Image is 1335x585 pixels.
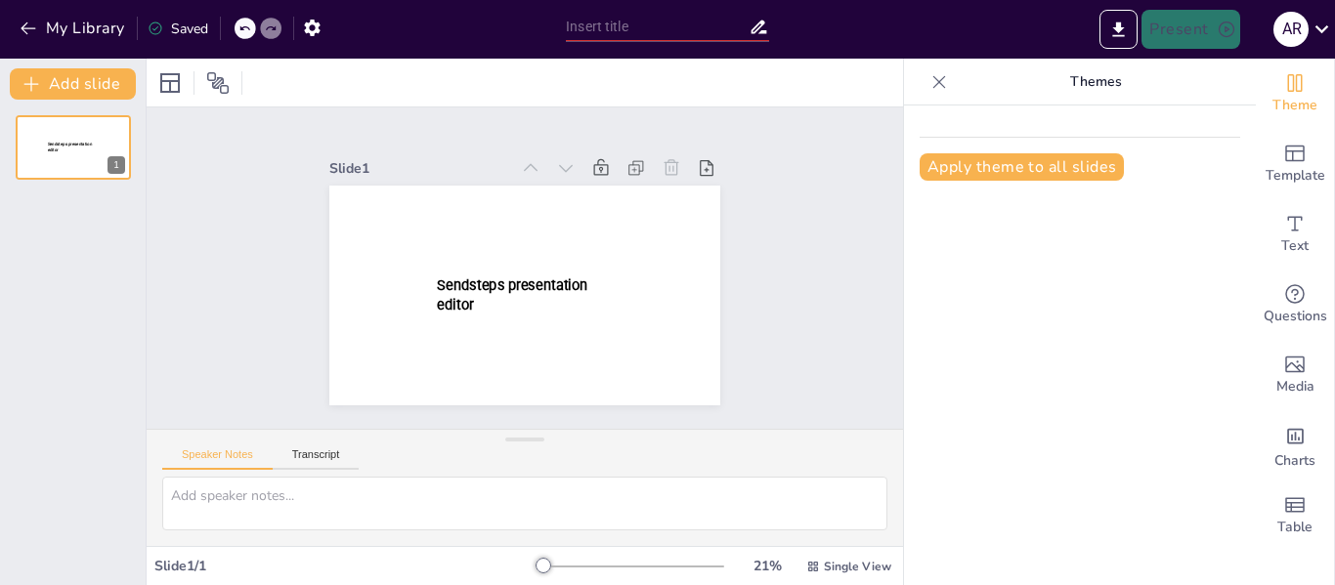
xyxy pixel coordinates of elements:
[1256,340,1334,410] div: Add images, graphics, shapes or video
[108,156,125,174] div: 1
[1256,59,1334,129] div: Change the overall theme
[48,142,92,152] span: Sendsteps presentation editor
[1281,235,1309,257] span: Text
[1277,517,1313,538] span: Table
[1276,376,1314,397] span: Media
[10,68,136,100] button: Add slide
[1273,12,1309,47] div: A R
[1272,95,1317,116] span: Theme
[162,448,273,470] button: Speaker Notes
[744,557,791,575] div: 21 %
[1099,10,1138,49] button: Export to PowerPoint
[154,557,537,575] div: Slide 1 / 1
[206,71,230,95] span: Position
[15,13,133,44] button: My Library
[154,67,186,99] div: Layout
[1266,165,1325,187] span: Template
[1256,270,1334,340] div: Get real-time input from your audience
[1256,129,1334,199] div: Add ready made slides
[437,276,587,313] span: Sendsteps presentation editor
[920,153,1124,181] button: Apply theme to all slides
[273,448,360,470] button: Transcript
[1256,410,1334,481] div: Add charts and graphs
[824,559,891,574] span: Single View
[1264,306,1327,327] span: Questions
[1256,481,1334,551] div: Add a table
[329,159,509,178] div: Slide 1
[1273,10,1309,49] button: A R
[566,13,749,41] input: Insert title
[955,59,1236,105] p: Themes
[1274,450,1315,472] span: Charts
[1141,10,1239,49] button: Present
[16,115,131,180] div: 1
[1256,199,1334,270] div: Add text boxes
[148,20,208,38] div: Saved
